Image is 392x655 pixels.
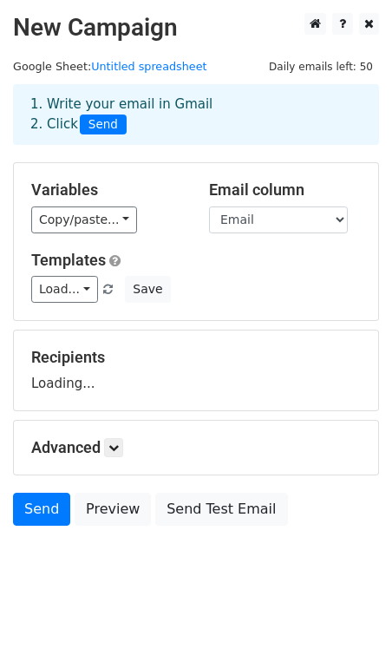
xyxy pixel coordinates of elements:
a: Daily emails left: 50 [263,60,379,73]
div: 1. Write your email in Gmail 2. Click [17,95,375,134]
h5: Advanced [31,438,361,457]
a: Preview [75,493,151,526]
h2: New Campaign [13,13,379,43]
span: Daily emails left: 50 [263,57,379,76]
a: Untitled spreadsheet [91,60,206,73]
a: Send Test Email [155,493,287,526]
a: Templates [31,251,106,269]
h5: Variables [31,180,183,200]
small: Google Sheet: [13,60,207,73]
a: Copy/paste... [31,206,137,233]
div: Loading... [31,348,361,393]
button: Save [125,276,170,303]
span: Send [80,115,127,135]
h5: Email column [209,180,361,200]
a: Load... [31,276,98,303]
h5: Recipients [31,348,361,367]
a: Send [13,493,70,526]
